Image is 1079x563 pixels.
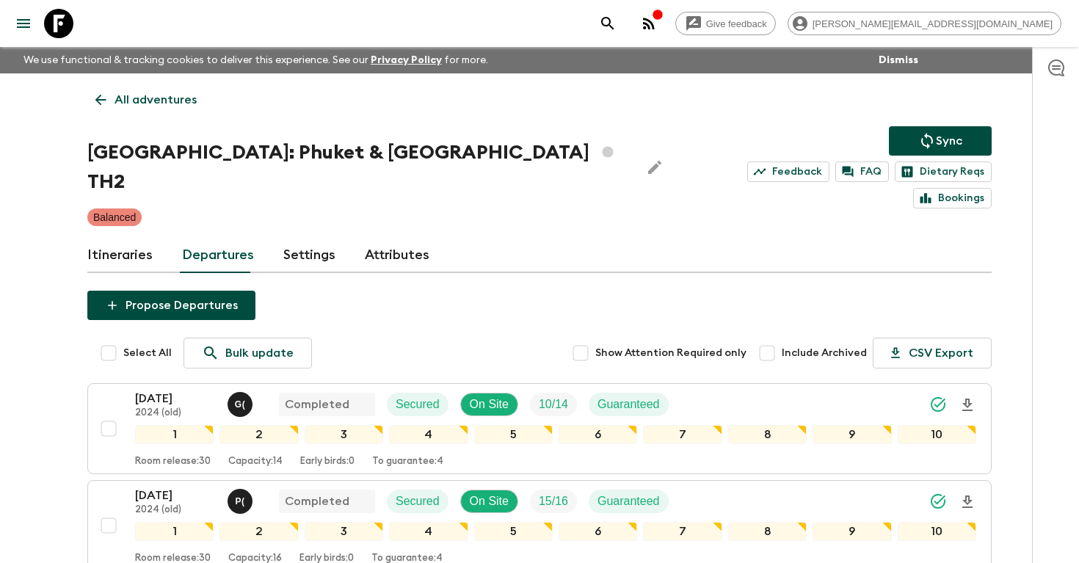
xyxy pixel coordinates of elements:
a: Bookings [913,188,992,208]
p: Room release: 30 [135,456,211,468]
div: 4 [389,425,468,444]
button: [DATE]2024 (old)Gong (Anon) RatanaphaisalCompletedSecuredOn SiteTrip FillGuaranteed12345678910Roo... [87,383,992,474]
p: [DATE] [135,390,216,407]
div: [PERSON_NAME][EMAIL_ADDRESS][DOMAIN_NAME] [788,12,1061,35]
span: Include Archived [782,346,867,360]
a: Itineraries [87,238,153,273]
span: Gong (Anon) Ratanaphaisal [228,396,255,408]
button: Propose Departures [87,291,255,320]
p: Balanced [93,210,136,225]
span: [PERSON_NAME][EMAIL_ADDRESS][DOMAIN_NAME] [804,18,1061,29]
p: 15 / 16 [539,493,568,510]
div: 9 [813,425,891,444]
p: On Site [470,493,509,510]
h1: [GEOGRAPHIC_DATA]: Phuket & [GEOGRAPHIC_DATA] TH2 [87,138,628,197]
a: Feedback [747,161,829,182]
div: 8 [728,522,807,541]
div: 4 [389,522,468,541]
p: 10 / 14 [539,396,568,413]
div: 10 [898,425,976,444]
p: On Site [470,396,509,413]
a: Give feedback [675,12,776,35]
div: 2 [219,425,298,444]
span: Give feedback [698,18,775,29]
p: Sync [936,132,962,150]
svg: Download Onboarding [959,493,976,511]
button: Edit Adventure Title [640,138,669,197]
p: To guarantee: 4 [372,456,443,468]
svg: Download Onboarding [959,396,976,414]
div: 5 [474,522,553,541]
p: [DATE] [135,487,216,504]
svg: Synced Successfully [929,396,947,413]
p: Completed [285,396,349,413]
div: Secured [387,490,448,513]
a: Dietary Reqs [895,161,992,182]
a: Settings [283,238,335,273]
div: On Site [460,490,518,513]
button: CSV Export [873,338,992,368]
div: 10 [898,522,976,541]
button: Dismiss [875,50,922,70]
p: Completed [285,493,349,510]
p: Early birds: 0 [300,456,355,468]
div: On Site [460,393,518,416]
div: 6 [559,522,637,541]
span: Select All [123,346,172,360]
div: 8 [728,425,807,444]
p: Secured [396,396,440,413]
div: 7 [643,522,722,541]
div: 3 [305,425,383,444]
div: 9 [813,522,891,541]
p: All adventures [115,91,197,109]
p: We use functional & tracking cookies to deliver this experience. See our for more. [18,47,494,73]
div: Secured [387,393,448,416]
span: Pooky (Thanaphan) Kerdyoo [228,493,255,505]
a: Privacy Policy [371,55,442,65]
p: Capacity: 14 [228,456,283,468]
div: 6 [559,425,637,444]
a: Attributes [365,238,429,273]
span: Show Attention Required only [595,346,746,360]
p: Bulk update [225,344,294,362]
div: 3 [305,522,383,541]
svg: Synced Successfully [929,493,947,510]
p: Guaranteed [597,396,660,413]
div: 2 [219,522,298,541]
div: 1 [135,425,214,444]
div: Trip Fill [530,393,577,416]
button: Sync adventure departures to the booking engine [889,126,992,156]
a: Departures [182,238,254,273]
div: 1 [135,522,214,541]
div: 7 [643,425,722,444]
p: Guaranteed [597,493,660,510]
button: search adventures [593,9,622,38]
p: Secured [396,493,440,510]
button: menu [9,9,38,38]
div: 5 [474,425,553,444]
p: 2024 (old) [135,504,216,516]
a: FAQ [835,161,889,182]
p: 2024 (old) [135,407,216,419]
div: Trip Fill [530,490,577,513]
a: Bulk update [184,338,312,368]
a: All adventures [87,85,205,115]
